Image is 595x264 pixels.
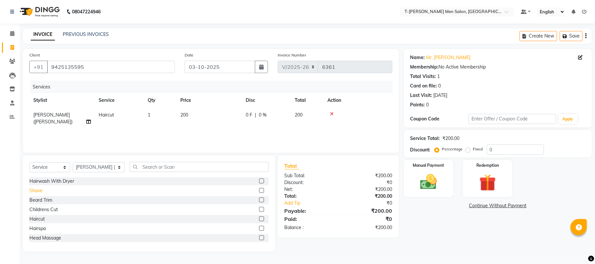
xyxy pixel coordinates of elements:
[338,186,397,193] div: ₹200.00
[31,29,55,40] a: INVOICE
[434,92,448,99] div: [DATE]
[148,112,150,118] span: 1
[29,178,74,185] div: Hairwash With Dryer
[410,101,425,108] div: Points:
[410,92,432,99] div: Last Visit:
[33,112,73,125] span: [PERSON_NAME] ([PERSON_NAME])
[438,73,440,80] div: 1
[29,93,95,108] th: Stylist
[338,193,397,200] div: ₹200.00
[130,162,269,172] input: Search or Scan
[323,93,392,108] th: Action
[438,83,441,89] div: 0
[410,64,585,70] div: No Active Membership
[279,193,338,200] div: Total:
[279,200,348,207] a: Add Tip
[560,31,583,41] button: Save
[279,215,338,223] div: Paid:
[338,224,397,231] div: ₹200.00
[279,207,338,215] div: Payable:
[405,202,590,209] a: Continue Without Payment
[242,93,291,108] th: Disc
[29,187,42,194] div: Shave
[99,112,114,118] span: Haircut
[348,200,397,207] div: ₹0
[443,135,460,142] div: ₹200.00
[410,54,425,61] div: Name:
[410,116,469,122] div: Coupon Code
[426,54,471,61] a: Mr. [PERSON_NAME]
[278,52,306,58] label: Invoice Number
[176,93,242,108] th: Price
[295,112,303,118] span: 200
[29,216,45,223] div: Haircut
[72,3,101,21] b: 08047224946
[338,215,397,223] div: ₹0
[17,3,61,21] img: logo
[442,146,463,152] label: Percentage
[284,163,299,169] span: Total
[410,73,436,80] div: Total Visits:
[410,83,437,89] div: Card on file:
[338,207,397,215] div: ₹200.00
[338,172,397,179] div: ₹200.00
[29,235,61,241] div: Head Massage
[520,31,557,41] button: Create New
[474,172,501,193] img: _gift.svg
[185,52,193,58] label: Date
[279,224,338,231] div: Balance :
[255,112,256,118] span: |
[338,179,397,186] div: ₹0
[29,206,58,213] div: Childrens Cut
[291,93,323,108] th: Total
[144,93,176,108] th: Qty
[559,114,577,124] button: Apply
[30,81,397,93] div: Services
[29,225,46,232] div: Hairspa
[473,146,483,152] label: Fixed
[469,114,556,124] input: Enter Offer / Coupon Code
[426,101,429,108] div: 0
[95,93,144,108] th: Service
[413,163,444,168] label: Manual Payment
[246,112,252,118] span: 0 F
[29,61,48,73] button: +91
[279,186,338,193] div: Net:
[476,163,499,168] label: Redemption
[415,172,442,192] img: _cash.svg
[410,147,431,153] div: Discount:
[279,172,338,179] div: Sub Total:
[259,112,267,118] span: 0 %
[29,197,52,204] div: Beard Trim
[410,135,440,142] div: Service Total:
[180,112,188,118] span: 200
[63,31,109,37] a: PREVIOUS INVOICES
[279,179,338,186] div: Discount:
[29,52,40,58] label: Client
[410,64,439,70] div: Membership:
[47,61,175,73] input: Search by Name/Mobile/Email/Code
